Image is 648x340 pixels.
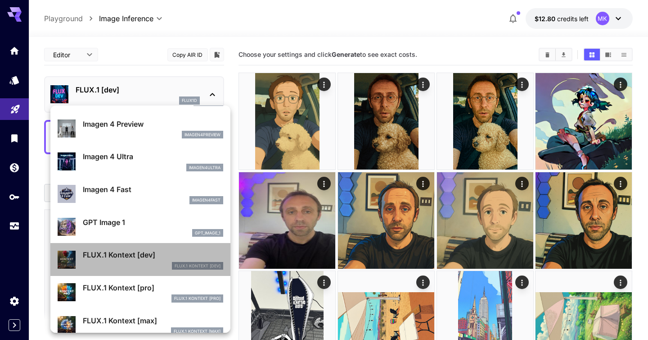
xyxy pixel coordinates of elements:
[189,165,220,171] p: imagen4ultra
[58,213,223,241] div: GPT Image 1gpt_image_1
[192,197,220,203] p: imagen4fast
[83,184,223,195] p: Imagen 4 Fast
[83,315,223,326] p: FLUX.1 Kontext [max]
[58,279,223,306] div: FLUX.1 Kontext [pro]FLUX.1 Kontext [pro]
[58,180,223,208] div: Imagen 4 Fastimagen4fast
[175,263,220,269] p: FLUX.1 Kontext [dev]
[83,282,223,293] p: FLUX.1 Kontext [pro]
[58,246,223,273] div: FLUX.1 Kontext [dev]FLUX.1 Kontext [dev]
[83,119,223,129] p: Imagen 4 Preview
[83,249,223,260] p: FLUX.1 Kontext [dev]
[83,217,223,228] p: GPT Image 1
[174,295,220,302] p: FLUX.1 Kontext [pro]
[58,115,223,142] div: Imagen 4 Previewimagen4preview
[174,328,220,335] p: FLUX.1 Kontext [max]
[58,312,223,339] div: FLUX.1 Kontext [max]FLUX.1 Kontext [max]
[184,132,220,138] p: imagen4preview
[58,147,223,175] div: Imagen 4 Ultraimagen4ultra
[83,151,223,162] p: Imagen 4 Ultra
[195,230,220,236] p: gpt_image_1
